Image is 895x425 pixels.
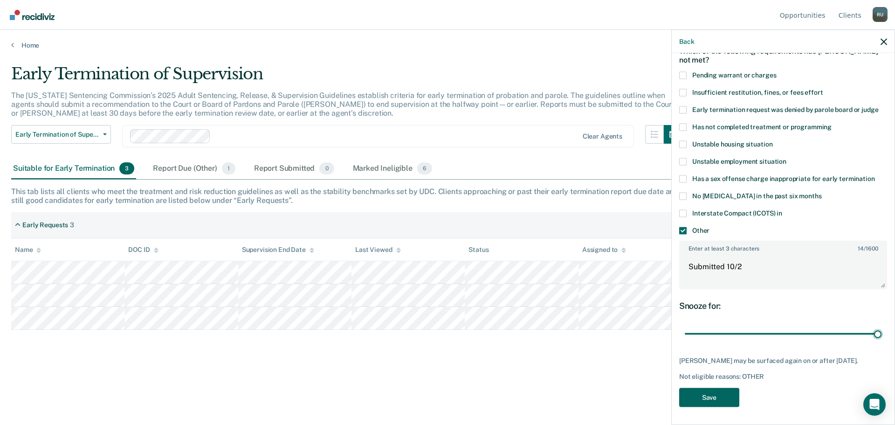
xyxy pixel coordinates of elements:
div: Open Intercom Messenger [863,393,886,416]
div: Which of the following requirements has [PERSON_NAME] not met? [679,39,887,71]
span: Early termination request was denied by parole board or judge [692,105,878,113]
span: No [MEDICAL_DATA] in the past six months [692,192,821,199]
span: / 1600 [858,245,878,251]
p: The [US_STATE] Sentencing Commission’s 2025 Adult Sentencing, Release, & Supervision Guidelines e... [11,91,675,118]
span: Pending warrant or charges [692,71,776,78]
a: Home [11,41,884,49]
span: 14 [858,245,864,251]
div: Marked Ineligible [351,159,434,179]
div: Report Submitted [252,159,336,179]
div: Early Requests [22,221,68,229]
span: 6 [417,162,432,174]
div: 3 [70,221,74,229]
div: Snooze for: [679,300,887,311]
label: Enter at least 3 characters [680,241,886,251]
span: 0 [319,162,334,174]
div: Report Due (Other) [151,159,237,179]
textarea: Submitted 10/2 [680,254,886,288]
div: Early Termination of Supervision [11,64,682,91]
div: This tab lists all clients who meet the treatment and risk reduction guidelines as well as the st... [11,187,884,205]
div: Not eligible reasons: OTHER [679,372,887,380]
div: Suitable for Early Termination [11,159,136,179]
span: Early Termination of Supervision [15,131,99,139]
div: Name [15,246,41,254]
span: Insufficient restitution, fines, or fees effort [692,88,823,96]
span: Other [692,226,709,234]
button: Save [679,388,739,407]
button: Back [679,37,694,45]
span: Unstable housing situation [692,140,772,147]
div: R U [873,7,888,22]
div: DOC ID [128,246,158,254]
span: 3 [119,162,134,174]
div: [PERSON_NAME] may be surfaced again on or after [DATE]. [679,357,887,365]
span: Has a sex offense charge inappropriate for early termination [692,174,875,182]
span: 1 [222,162,235,174]
button: Profile dropdown button [873,7,888,22]
span: Has not completed treatment or programming [692,123,832,130]
div: Status [468,246,489,254]
div: Assigned to [582,246,626,254]
div: Clear agents [583,132,622,140]
img: Recidiviz [10,10,55,20]
div: Last Viewed [355,246,400,254]
span: Unstable employment situation [692,157,786,165]
div: Supervision End Date [242,246,314,254]
span: Interstate Compact (ICOTS) in [692,209,782,216]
